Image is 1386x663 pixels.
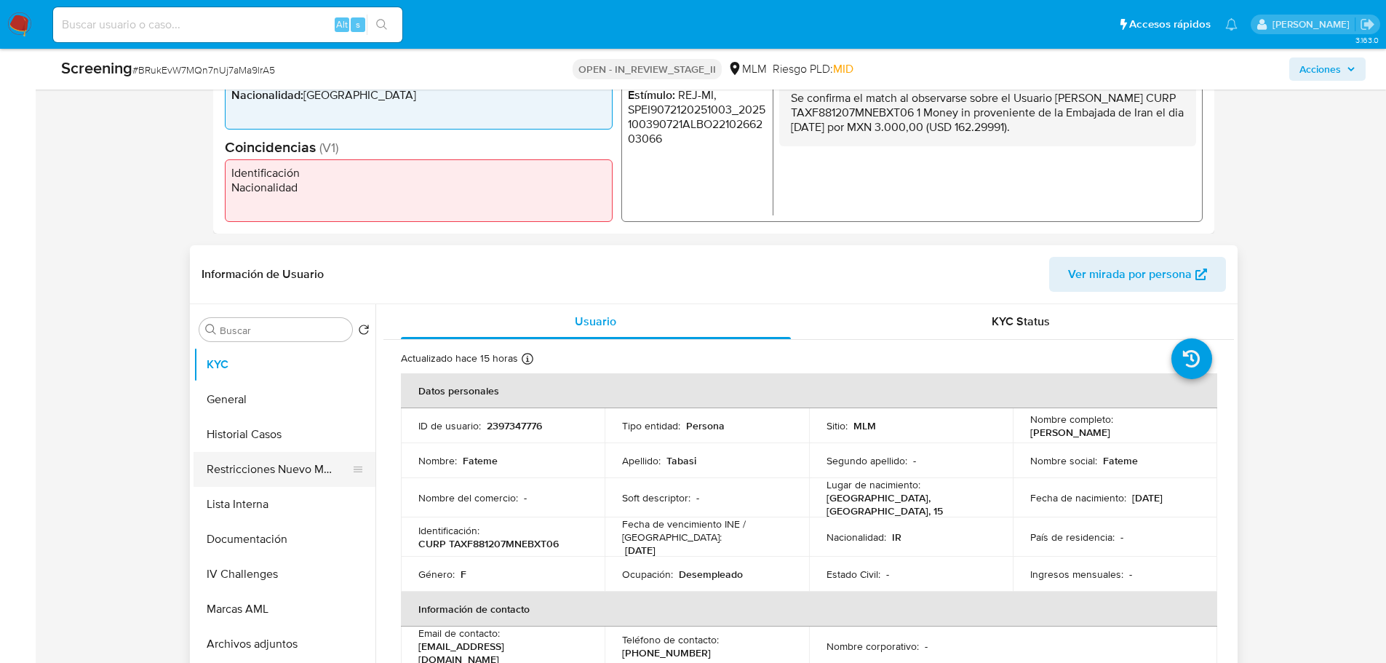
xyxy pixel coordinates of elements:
span: Accesos rápidos [1129,17,1211,32]
p: - [913,454,916,467]
p: - [524,491,527,504]
a: Notificaciones [1225,18,1238,31]
p: Nacionalidad : [827,531,886,544]
button: Historial Casos [194,417,375,452]
p: - [1120,531,1123,544]
p: - [1129,568,1132,581]
p: ID de usuario : [418,419,481,432]
p: MLM [853,419,876,432]
span: Alt [336,17,348,31]
p: Nombre corporativo : [827,640,919,653]
p: Género : [418,568,455,581]
p: 2397347776 [487,419,542,432]
button: search-icon [367,15,397,35]
p: Nombre : [418,454,457,467]
b: Screening [61,56,132,79]
p: Soft descriptor : [622,491,690,504]
input: Buscar usuario o caso... [53,15,402,34]
p: - [696,491,699,504]
p: [GEOGRAPHIC_DATA], [GEOGRAPHIC_DATA], 15 [827,491,990,517]
button: General [194,382,375,417]
span: Acciones [1299,57,1341,81]
p: Fateme [463,454,498,467]
p: Nombre del comercio : [418,491,518,504]
span: KYC Status [992,313,1050,330]
p: F [461,568,466,581]
button: Marcas AML [194,592,375,627]
button: KYC [194,347,375,382]
p: nicolas.tyrkiel@mercadolibre.com [1273,17,1355,31]
button: Documentación [194,522,375,557]
p: Fateme [1103,454,1138,467]
p: Persona [686,419,725,432]
p: Fecha de vencimiento INE / [GEOGRAPHIC_DATA] : [622,517,792,544]
span: s [356,17,360,31]
p: Apellido : [622,454,661,467]
button: Lista Interna [194,487,375,522]
p: Fecha de nacimiento : [1030,491,1126,504]
span: Riesgo PLD: [773,61,853,77]
p: CURP TAXF881207MNEBXT06 [418,537,559,550]
input: Buscar [220,324,346,337]
button: Acciones [1289,57,1366,81]
span: MID [833,60,853,77]
p: [PERSON_NAME] [1030,426,1110,439]
p: - [886,568,889,581]
p: Tabasi [666,454,696,467]
button: Buscar [205,324,217,336]
p: [DATE] [625,544,656,557]
a: Salir [1360,17,1375,32]
p: Identificación : [418,524,479,537]
p: OPEN - IN_REVIEW_STAGE_II [573,59,722,79]
button: Volver al orden por defecto [358,324,370,340]
button: Archivos adjuntos [194,627,375,662]
p: [DATE] [1132,491,1163,504]
p: Nombre completo : [1030,413,1113,426]
button: IV Challenges [194,557,375,592]
p: Ocupación : [622,568,673,581]
p: - [925,640,928,653]
p: Desempleado [679,568,743,581]
div: MLM [728,61,767,77]
button: Ver mirada por persona [1049,257,1226,292]
p: Tipo entidad : [622,419,680,432]
h1: Información de Usuario [202,267,324,282]
p: Actualizado hace 15 horas [401,352,518,365]
p: IR [892,531,901,544]
p: Nombre social : [1030,454,1097,467]
p: País de residencia : [1030,531,1115,544]
span: 3.163.0 [1355,34,1379,46]
p: Email de contacto : [418,627,500,640]
th: Información de contacto [401,592,1217,627]
p: Estado Civil : [827,568,880,581]
p: Ingresos mensuales : [1030,568,1123,581]
p: Lugar de nacimiento : [827,478,920,491]
p: Sitio : [827,419,848,432]
th: Datos personales [401,373,1217,408]
button: Restricciones Nuevo Mundo [194,452,364,487]
span: Ver mirada por persona [1068,257,1192,292]
p: [PHONE_NUMBER] [622,646,711,659]
span: Usuario [575,313,616,330]
p: Segundo apellido : [827,454,907,467]
p: Teléfono de contacto : [622,633,719,646]
span: # BRukEvW7MQn7nUj7aMa9lrA5 [132,63,275,77]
